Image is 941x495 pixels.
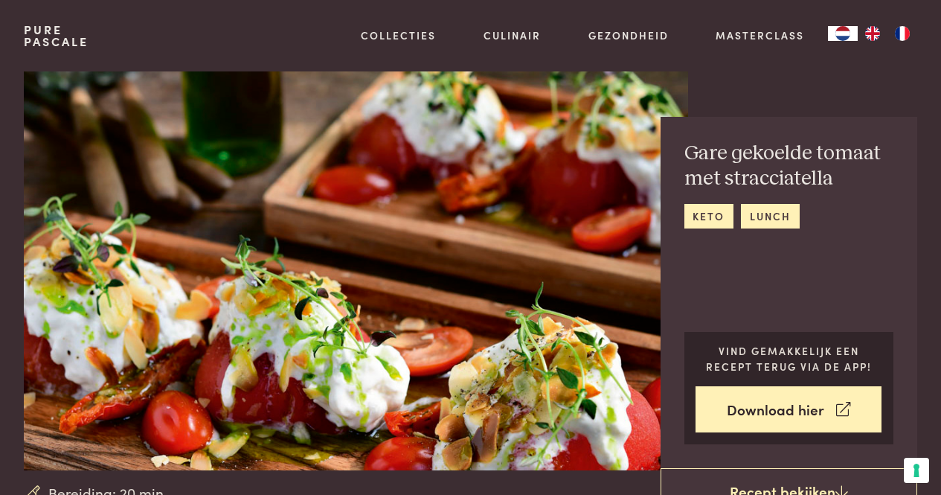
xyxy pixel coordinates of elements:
[741,204,799,229] a: lunch
[24,24,89,48] a: PurePascale
[484,28,541,43] a: Culinair
[904,458,929,483] button: Uw voorkeuren voor toestemming voor trackingtechnologieën
[828,26,858,41] a: NL
[828,26,858,41] div: Language
[24,71,688,470] img: Gare gekoelde tomaat met stracciatella
[858,26,887,41] a: EN
[858,26,917,41] ul: Language list
[887,26,917,41] a: FR
[696,343,881,374] p: Vind gemakkelijk een recept terug via de app!
[684,204,733,229] a: keto
[716,28,804,43] a: Masterclass
[828,26,917,41] aside: Language selected: Nederlands
[361,28,436,43] a: Collecties
[588,28,669,43] a: Gezondheid
[696,386,881,433] a: Download hier
[684,141,894,192] h2: Gare gekoelde tomaat met stracciatella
